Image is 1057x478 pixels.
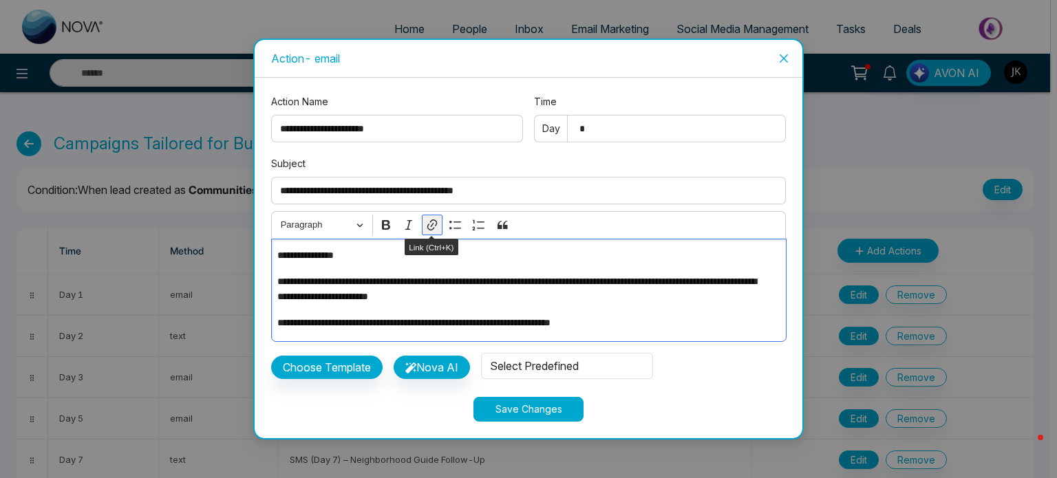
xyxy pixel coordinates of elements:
span: close [778,53,789,64]
label: Subject [271,156,786,171]
button: Close [765,40,802,77]
div: Action - email [271,51,786,66]
button: Choose Template [271,356,383,379]
label: Time [534,94,786,109]
div: Editor editing area: main [271,239,787,342]
span: Paragraph [281,217,352,233]
button: Paragraph [275,215,370,236]
div: Editor toolbar [271,211,786,238]
div: Select Predefined [481,353,653,379]
iframe: Intercom live chat [1010,431,1043,464]
label: Action Name [271,94,523,109]
span: Day [542,121,560,136]
button: Nova AI [394,356,470,379]
button: Save Changes [473,397,584,422]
